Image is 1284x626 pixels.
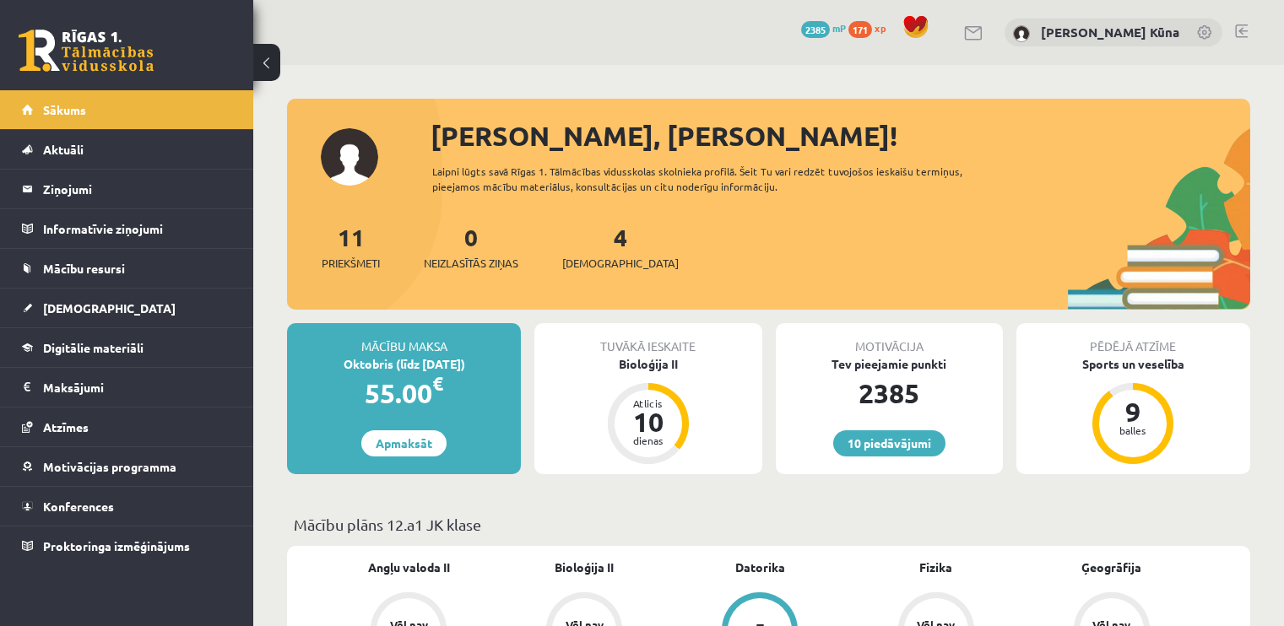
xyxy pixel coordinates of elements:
a: Apmaksāt [361,430,447,456]
div: 10 [623,408,674,435]
span: Neizlasītās ziņas [424,255,518,272]
a: Informatīvie ziņojumi [22,209,232,248]
a: 2385 mP [801,21,846,35]
span: mP [832,21,846,35]
a: Motivācijas programma [22,447,232,486]
a: 171 xp [848,21,894,35]
span: Sākums [43,102,86,117]
a: Digitālie materiāli [22,328,232,367]
div: Mācību maksa [287,323,521,355]
a: Atzīmes [22,407,232,446]
div: balles [1108,425,1158,435]
a: Proktoringa izmēģinājums [22,526,232,565]
a: 10 piedāvājumi [833,430,945,456]
a: Datorika [735,559,785,576]
a: Bioloģija II Atlicis 10 dienas [534,355,761,467]
a: [PERSON_NAME] Kūna [1041,24,1179,40]
a: Aktuāli [22,130,232,169]
span: Mācību resursi [43,261,125,276]
p: Mācību plāns 12.a1 JK klase [294,513,1243,536]
span: 2385 [801,21,830,38]
a: [DEMOGRAPHIC_DATA] [22,289,232,327]
a: Mācību resursi [22,249,232,288]
div: 2385 [776,373,1003,413]
span: [DEMOGRAPHIC_DATA] [562,255,679,272]
div: Pēdējā atzīme [1016,323,1250,355]
legend: Informatīvie ziņojumi [43,209,232,248]
a: Fizika [919,559,952,576]
legend: Maksājumi [43,368,232,407]
img: Anna Konstance Kūna [1013,25,1030,42]
a: Maksājumi [22,368,232,407]
span: Motivācijas programma [43,459,176,474]
div: Atlicis [623,398,674,408]
a: Angļu valoda II [368,559,450,576]
div: dienas [623,435,674,445]
div: 55.00 [287,373,521,413]
legend: Ziņojumi [43,170,232,208]
div: Tuvākā ieskaite [534,323,761,355]
a: 0Neizlasītās ziņas [424,222,518,272]
div: 9 [1108,398,1158,425]
a: 4[DEMOGRAPHIC_DATA] [562,222,679,272]
span: 171 [848,21,872,38]
div: [PERSON_NAME], [PERSON_NAME]! [431,116,1250,156]
div: Oktobris (līdz [DATE]) [287,355,521,373]
span: Konferences [43,499,114,514]
a: Rīgas 1. Tālmācības vidusskola [19,30,154,72]
div: Bioloģija II [534,355,761,373]
a: Ģeogrāfija [1081,559,1141,576]
span: Proktoringa izmēģinājums [43,538,190,553]
div: Laipni lūgts savā Rīgas 1. Tālmācības vidusskolas skolnieka profilā. Šeit Tu vari redzēt tuvojošo... [432,164,1010,194]
div: Sports un veselība [1016,355,1250,373]
span: [DEMOGRAPHIC_DATA] [43,300,176,316]
a: Konferences [22,487,232,526]
span: Priekšmeti [322,255,380,272]
div: Tev pieejamie punkti [776,355,1003,373]
a: Ziņojumi [22,170,232,208]
span: Digitālie materiāli [43,340,144,355]
span: Atzīmes [43,419,89,434]
span: € [432,371,443,396]
a: Bioloģija II [555,559,614,576]
a: Sports un veselība 9 balles [1016,355,1250,467]
a: Sākums [22,90,232,129]
span: xp [875,21,886,35]
a: 11Priekšmeti [322,222,380,272]
div: Motivācija [776,323,1003,355]
span: Aktuāli [43,142,84,157]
